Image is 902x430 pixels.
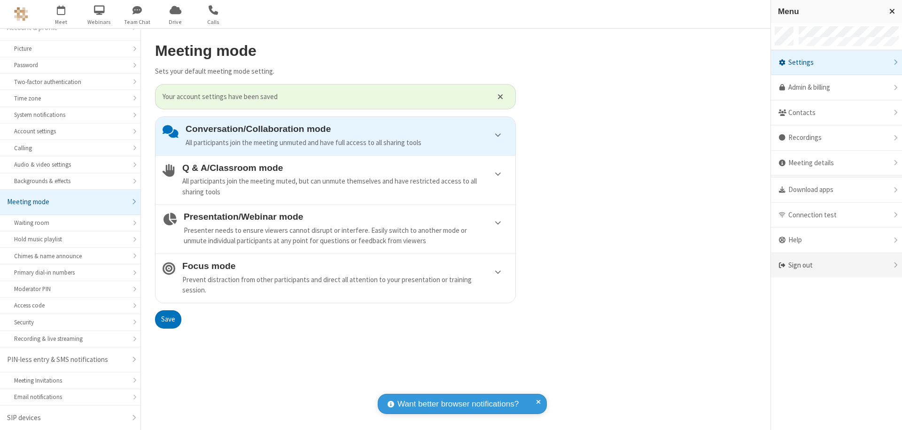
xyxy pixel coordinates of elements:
div: Recordings [771,125,902,151]
div: Meeting Invitations [14,376,126,385]
div: SIP devices [7,413,126,423]
span: Calls [196,18,231,26]
div: Calling [14,144,126,153]
h4: Presentation/Webinar mode [184,212,508,222]
div: Recording & live streaming [14,334,126,343]
h4: Q & A/Classroom mode [182,163,508,173]
div: Password [14,61,126,69]
div: Waiting room [14,218,126,227]
span: Your account settings have been saved [163,92,486,102]
div: Meeting mode [7,197,126,207]
div: Contacts [771,100,902,126]
div: Connection test [771,203,902,228]
button: Save [155,310,181,329]
div: Chimes & name announce [14,252,126,261]
h3: Menu [778,7,881,16]
div: Help [771,228,902,253]
div: Picture [14,44,126,53]
div: Backgrounds & effects [14,177,126,185]
div: Presenter needs to ensure viewers cannot disrupt or interfere. Easily switch to another mode or u... [184,225,508,246]
div: Time zone [14,94,126,103]
div: Sign out [771,253,902,278]
span: Team Chat [120,18,155,26]
div: All participants join the meeting unmuted and have full access to all sharing tools [186,138,508,148]
div: Two-factor authentication [14,77,126,86]
h4: Conversation/Collaboration mode [186,124,508,134]
img: QA Selenium DO NOT DELETE OR CHANGE [14,7,28,21]
h4: Focus mode [182,261,508,271]
div: Moderator PIN [14,284,126,293]
div: Settings [771,50,902,76]
span: Drive [158,18,193,26]
a: Admin & billing [771,75,902,100]
span: Webinars [82,18,117,26]
h2: Meeting mode [155,43,516,59]
div: Prevent distraction from other participants and direct all attention to your presentation or trai... [182,275,508,296]
span: Meet [44,18,79,26]
div: Primary dial-in numbers [14,268,126,277]
div: Meeting details [771,151,902,176]
div: Audio & video settings [14,160,126,169]
div: Access code [14,301,126,310]
div: PIN-less entry & SMS notifications [7,354,126,365]
div: Download apps [771,177,902,203]
div: Hold music playlist [14,235,126,244]
div: Email notifications [14,392,126,401]
div: Security [14,318,126,327]
div: System notifications [14,110,126,119]
span: Want better browser notifications? [397,398,519,410]
button: Close alert [493,90,508,104]
div: Account settings [14,127,126,136]
div: All participants join the meeting muted, but can unmute themselves and have restricted access to ... [182,176,508,197]
p: Sets your default meeting mode setting. [155,66,516,77]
